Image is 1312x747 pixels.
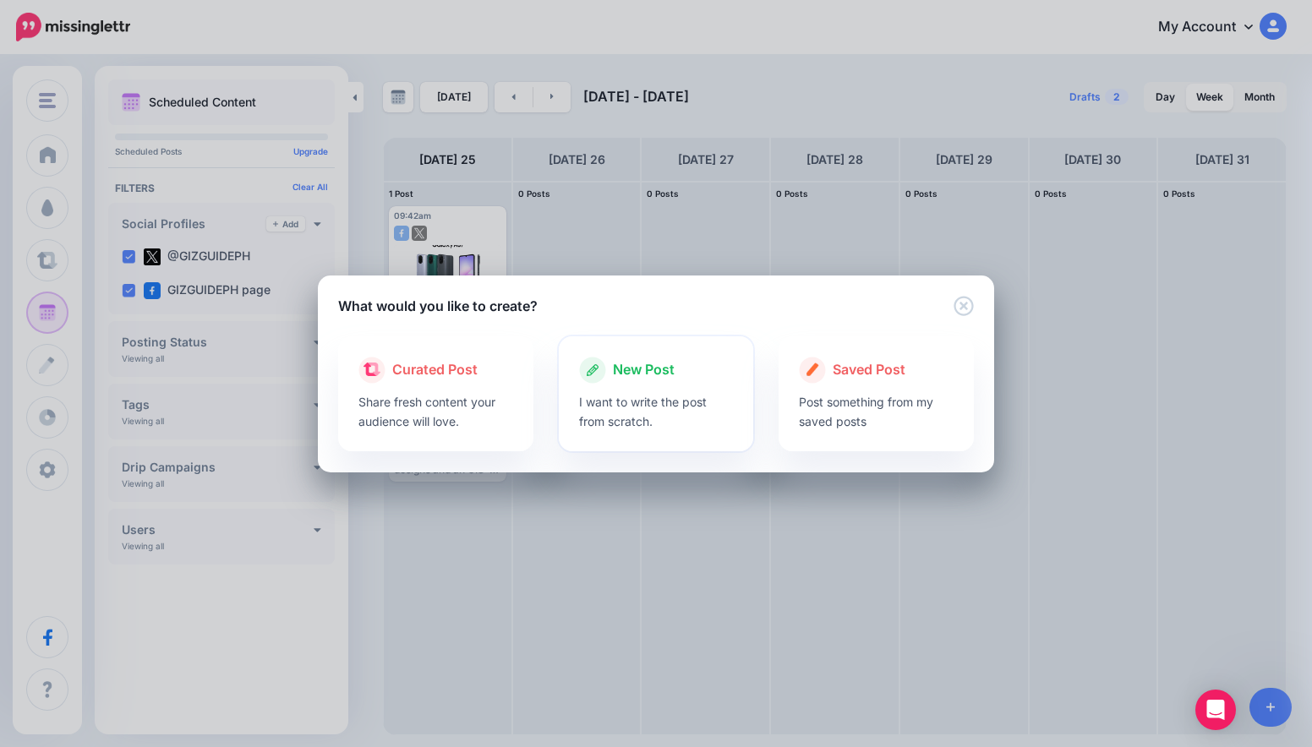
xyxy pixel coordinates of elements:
[799,392,954,431] p: Post something from my saved posts
[579,392,734,431] p: I want to write the post from scratch.
[954,296,974,317] button: Close
[392,359,478,381] span: Curated Post
[833,359,905,381] span: Saved Post
[358,392,513,431] p: Share fresh content your audience will love.
[806,363,819,376] img: create.png
[613,359,675,381] span: New Post
[338,296,538,316] h5: What would you like to create?
[364,363,380,376] img: curate.png
[1195,690,1236,730] div: Open Intercom Messenger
